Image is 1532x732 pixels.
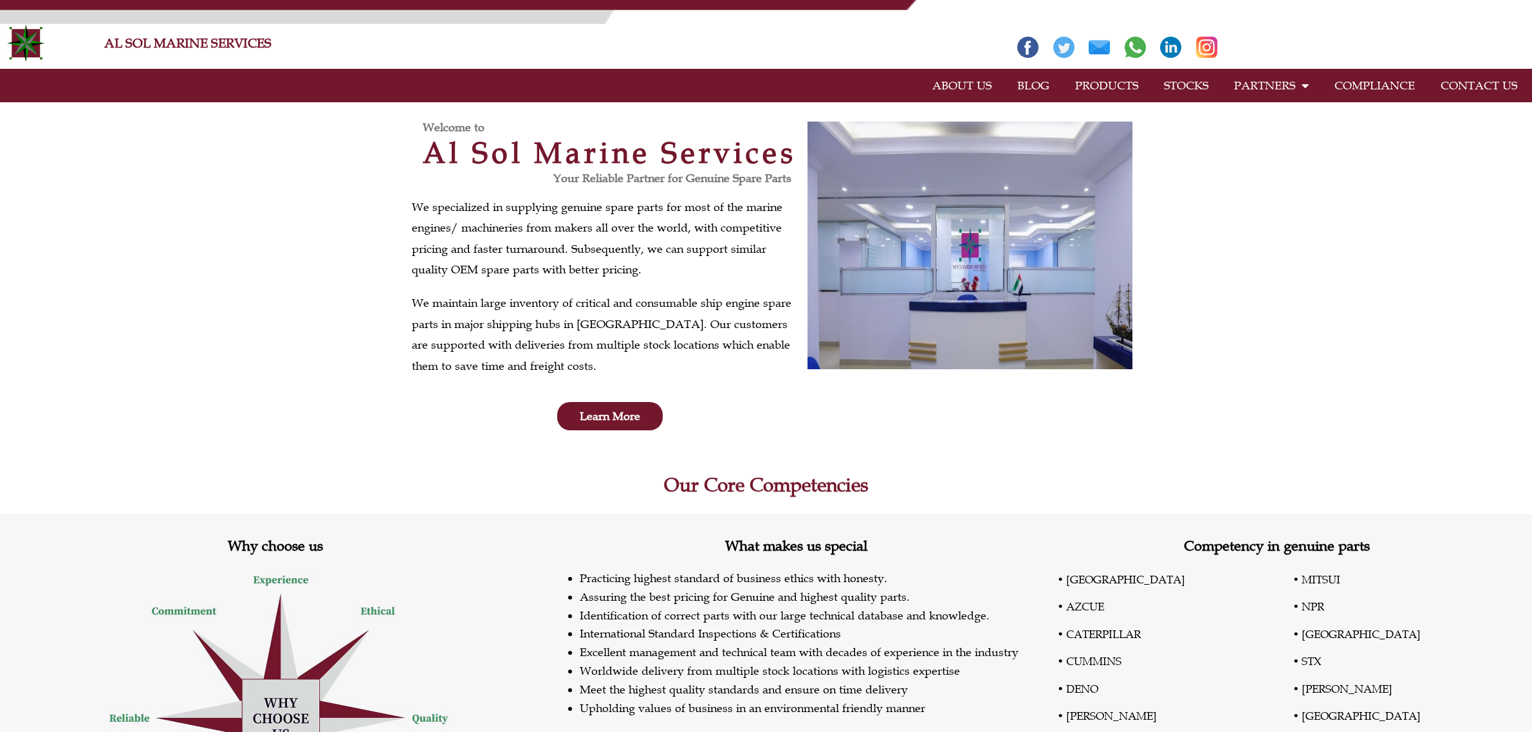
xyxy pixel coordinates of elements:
a: PRODUCTS [1062,71,1151,100]
a: BLOG [1004,71,1062,100]
li: Meet the highest quality standards and ensure on time delivery [580,681,1041,699]
a: PARTNERS [1221,71,1322,100]
li: Excellent management and technical team with decades of experience in the industry [580,643,1041,662]
a: Learn More [557,402,663,430]
p: We specialized in supplying genuine spare parts for most of the marine engines/ machineries from ... [412,197,800,280]
li: Assuring the best pricing for Genuine and highest quality parts. [580,588,1041,607]
li: Worldwide delivery from multiple stock locations with logistics expertise [580,662,1041,681]
a: STOCKS [1151,71,1221,100]
li: Practicing highest standard of business ethics with honesty. [580,569,1041,588]
li: Identification of correct parts with our large technical database and knowledge. [580,607,1041,625]
a: CONTACT US [1428,71,1530,100]
span: Learn More [580,410,640,422]
h3: Your Reliable Partner for Genuine Spare Parts [412,172,791,184]
li: Upholding values of business in an environmental friendly manner [580,699,1041,718]
a: COMPLIANCE [1322,71,1428,100]
p: We maintain large inventory of critical and consumable ship engine spare parts in major shipping ... [412,293,800,376]
h2: Al Sol Marine Services [412,138,807,167]
li: International Standard Inspections & Certifications [580,625,1041,643]
h3: Welcome to [423,122,807,133]
img: Alsolmarine-logo [6,24,45,62]
h2: Competency in genuine parts [1041,539,1512,553]
a: ABOUT US [919,71,1004,100]
a: AL SOL MARINE SERVICES [104,35,272,51]
h2: Our Core Competencies [406,475,1127,495]
h2: What makes us special [551,539,1041,553]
